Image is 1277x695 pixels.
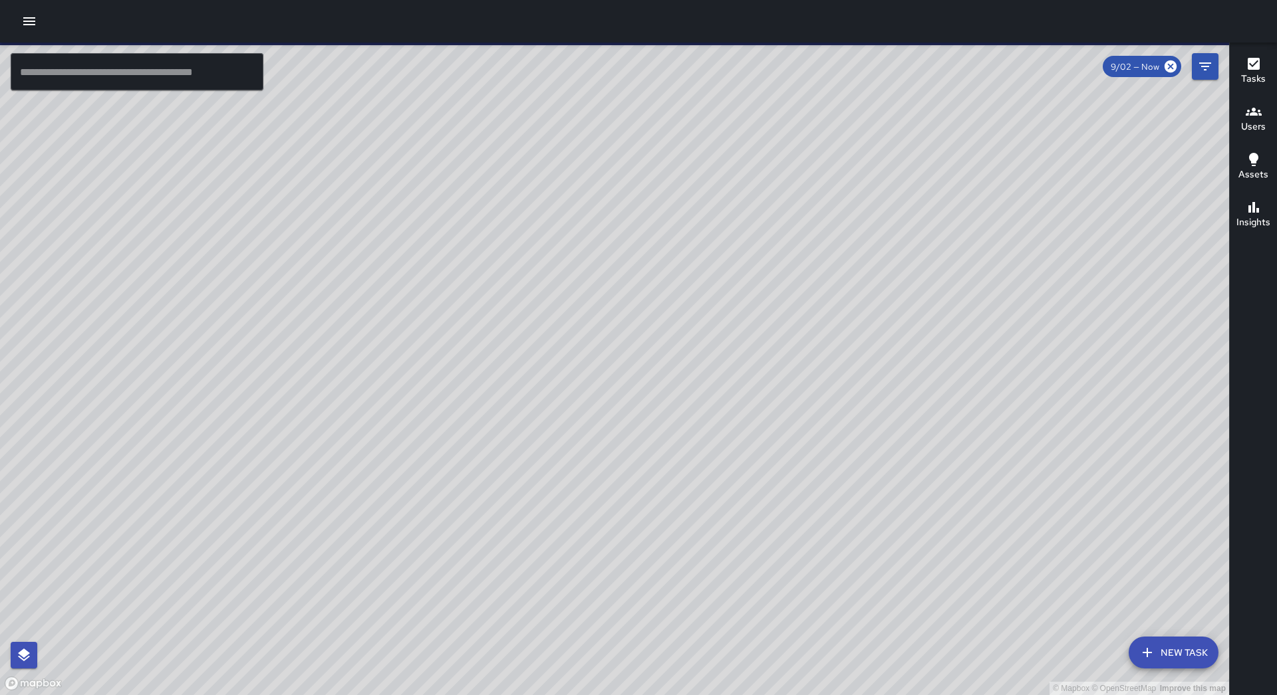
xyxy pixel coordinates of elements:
[1241,120,1266,134] h6: Users
[1230,191,1277,239] button: Insights
[1230,144,1277,191] button: Assets
[1241,72,1266,86] h6: Tasks
[1103,61,1167,72] span: 9/02 — Now
[1103,56,1181,77] div: 9/02 — Now
[1238,167,1268,182] h6: Assets
[1230,48,1277,96] button: Tasks
[1236,215,1270,230] h6: Insights
[1192,53,1218,80] button: Filters
[1230,96,1277,144] button: Users
[1129,637,1218,668] button: New Task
